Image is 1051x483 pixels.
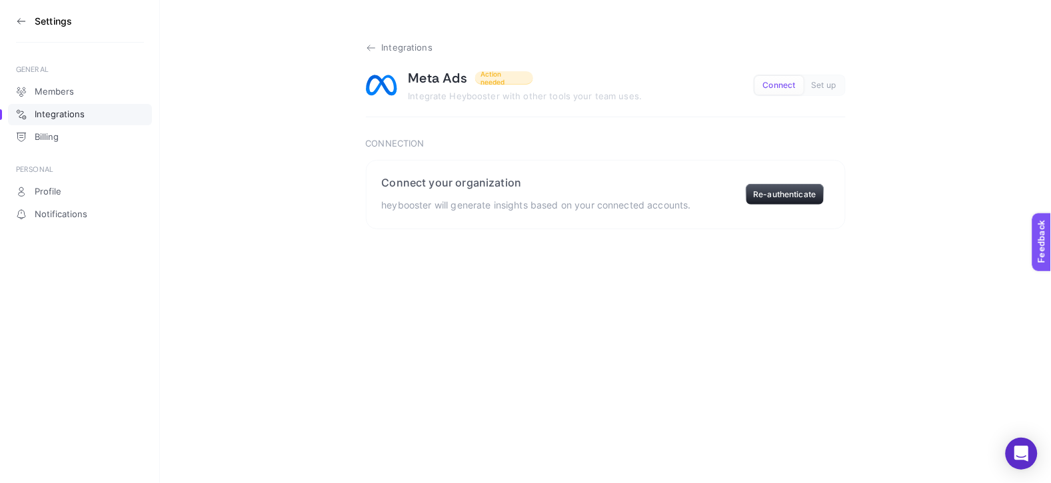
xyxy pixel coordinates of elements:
span: Integrations [35,109,85,120]
a: Integrations [366,43,846,53]
span: Integrate Heybooster with other tools your team uses. [409,91,642,101]
h1: Meta Ads [409,69,468,87]
p: heybooster will generate insights based on your connected accounts. [382,197,691,213]
a: Billing [8,127,152,148]
button: Set up [804,76,844,95]
a: Members [8,81,152,103]
span: Connect [763,81,796,91]
span: Integrations [382,43,433,53]
div: GENERAL [16,64,144,75]
span: Notifications [35,209,87,220]
span: Billing [35,132,59,143]
h3: Connection [366,139,846,149]
h2: Connect your organization [382,176,691,189]
button: Re-authenticate [746,184,824,205]
button: Connect [755,76,804,95]
a: Integrations [8,104,152,125]
div: PERSONAL [16,164,144,175]
span: Profile [35,187,61,197]
span: Members [35,87,74,97]
span: Action needed [481,70,528,86]
a: Notifications [8,204,152,225]
span: Set up [812,81,836,91]
span: Feedback [8,4,51,15]
div: Open Intercom Messenger [1006,438,1038,470]
a: Profile [8,181,152,203]
h3: Settings [35,16,72,27]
